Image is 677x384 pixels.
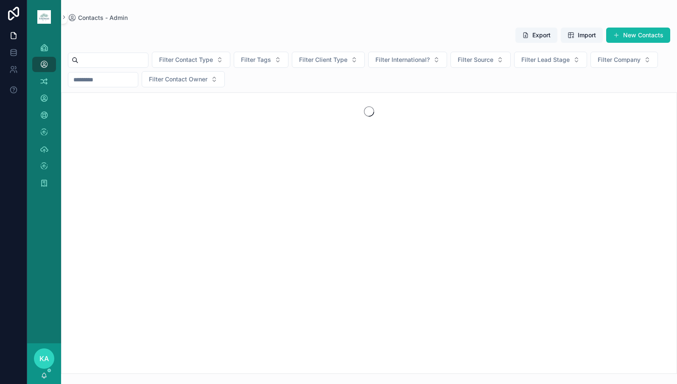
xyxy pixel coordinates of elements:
[515,28,557,43] button: Export
[590,52,658,68] button: Select Button
[299,56,347,64] span: Filter Client Type
[561,28,603,43] button: Import
[37,10,51,24] img: App logo
[368,52,447,68] button: Select Button
[241,56,271,64] span: Filter Tags
[606,28,670,43] button: New Contacts
[68,14,128,22] a: Contacts - Admin
[159,56,213,64] span: Filter Contact Type
[27,34,61,202] div: scrollable content
[450,52,511,68] button: Select Button
[578,31,596,39] span: Import
[375,56,430,64] span: Filter International?
[458,56,493,64] span: Filter Source
[234,52,288,68] button: Select Button
[149,75,207,83] span: Filter Contact Owner
[292,52,365,68] button: Select Button
[152,52,230,68] button: Select Button
[39,353,49,364] span: KA
[521,56,570,64] span: Filter Lead Stage
[142,71,225,87] button: Select Button
[78,14,128,22] span: Contacts - Admin
[514,52,587,68] button: Select Button
[598,56,641,64] span: Filter Company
